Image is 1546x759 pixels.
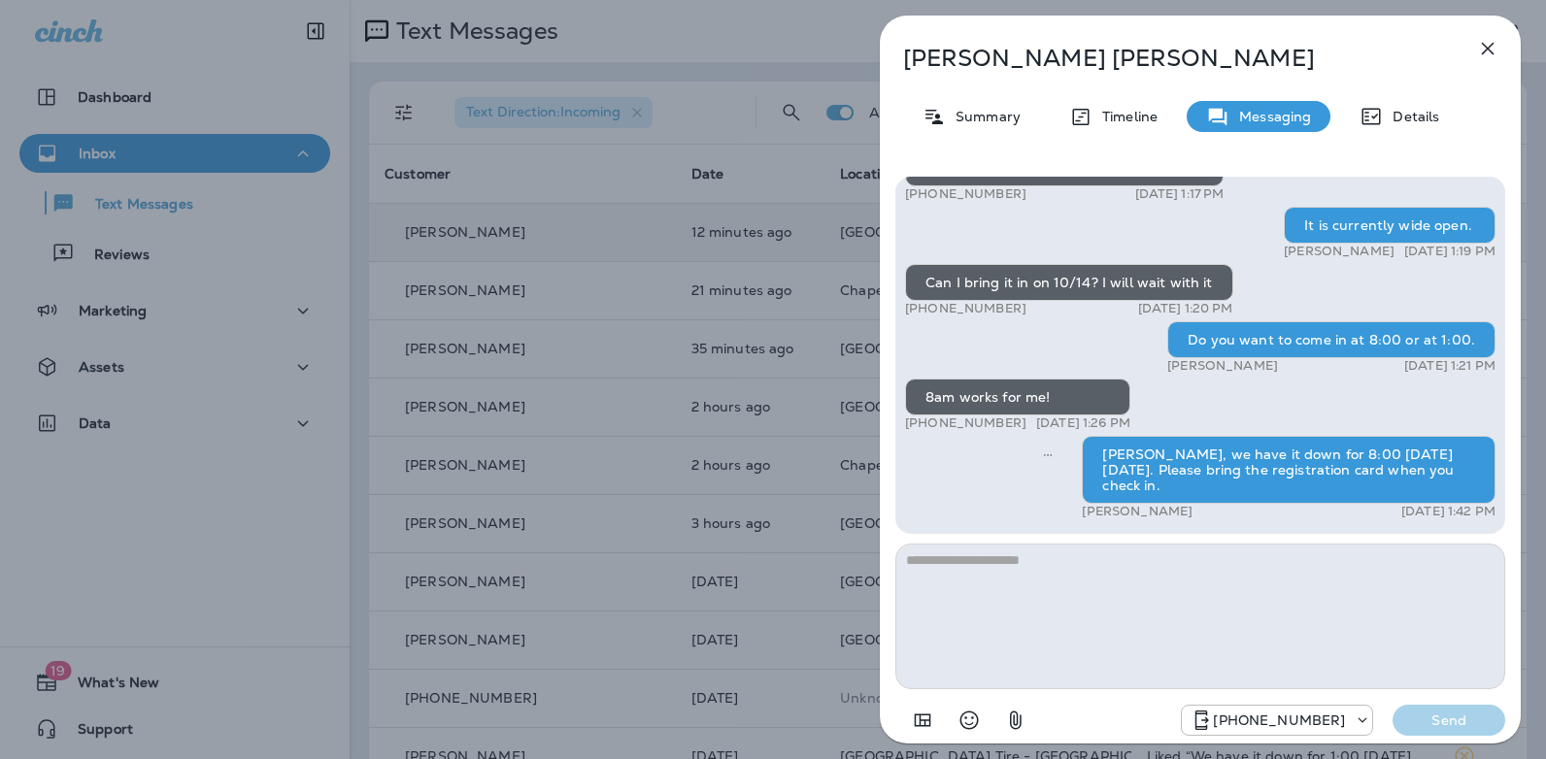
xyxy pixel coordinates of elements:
p: [PERSON_NAME] [1167,358,1278,374]
p: [PERSON_NAME] [1082,504,1193,519]
p: [PHONE_NUMBER] [1213,712,1345,728]
p: [DATE] 1:17 PM [1135,186,1225,202]
p: [PERSON_NAME] [1284,244,1395,259]
div: Do you want to come in at 8:00 or at 1:00. [1167,321,1496,358]
div: It is currently wide open. [1284,207,1496,244]
p: [DATE] 1:42 PM [1401,504,1496,519]
p: [PHONE_NUMBER] [905,301,1026,316]
p: [DATE] 1:21 PM [1404,358,1496,374]
p: [DATE] 1:19 PM [1404,244,1496,259]
p: [DATE] 1:26 PM [1036,415,1130,431]
p: Summary [946,109,1021,124]
div: Can I bring it in on 10/14? I will wait with it [905,264,1233,301]
div: [PERSON_NAME], we have it down for 8:00 [DATE][DATE]. Please bring the registration card when you... [1082,436,1496,504]
button: Add in a premade template [903,701,942,740]
p: [PERSON_NAME] [PERSON_NAME] [903,45,1433,72]
p: [DATE] 1:20 PM [1138,301,1233,316]
p: Timeline [1092,109,1158,124]
p: [PHONE_NUMBER] [905,186,1026,202]
button: Select an emoji [950,701,989,740]
p: Messaging [1229,109,1311,124]
p: [PHONE_NUMBER] [905,415,1026,431]
div: 8am works for me! [905,379,1130,415]
p: Details [1383,109,1439,124]
span: Sent [1043,445,1053,462]
div: +1 (984) 409-9300 [1182,709,1372,732]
